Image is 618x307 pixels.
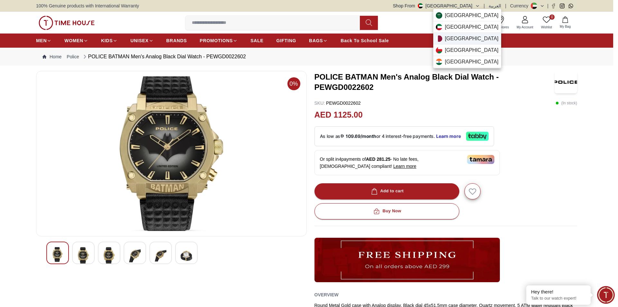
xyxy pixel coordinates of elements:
img: Saudi Arabia [436,12,442,19]
span: [GEOGRAPHIC_DATA] [445,46,499,54]
div: Chat Widget [597,286,615,304]
span: [GEOGRAPHIC_DATA] [445,12,499,19]
img: India [436,59,442,65]
p: Talk to our watch expert! [531,296,586,301]
img: Oman [436,47,442,53]
div: Hey there! [531,289,586,295]
span: [GEOGRAPHIC_DATA] [445,23,499,31]
span: [GEOGRAPHIC_DATA] [445,35,499,43]
span: [GEOGRAPHIC_DATA] [445,58,499,66]
img: Qatar [436,35,442,42]
img: Kuwait [436,24,442,30]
